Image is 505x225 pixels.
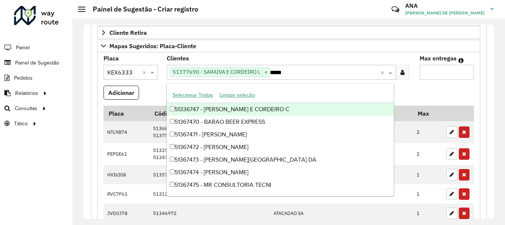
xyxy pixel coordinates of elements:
[420,54,457,63] label: Max entregas
[104,106,149,121] th: Placa
[167,153,394,166] div: 51367473 - [PERSON_NAME][GEOGRAPHIC_DATA] DA
[149,184,270,204] td: 51312283
[109,43,196,49] span: Mapas Sugeridos: Placa-Cliente
[167,116,394,128] div: 51367470 - BARAO BEER EXPRESS
[167,141,394,153] div: 51367472 - [PERSON_NAME]
[167,191,394,204] div: 51367476 - MERCADINHO EDICLEUDO
[142,68,149,77] span: Clear all
[149,121,270,143] td: 51368174 51375965
[167,128,394,141] div: 51367471 - [PERSON_NAME]
[104,86,139,100] button: Adicionar
[167,103,394,116] div: 51336747 - [PERSON_NAME] E CORDEIRO C
[97,26,480,39] a: Cliente Retira
[171,67,262,76] span: 51377690 - SARAIVA E CORDEIRO L
[104,54,119,63] label: Placa
[149,204,270,223] td: 51346972
[16,44,30,52] span: Painel
[270,204,413,223] td: ATACADAO SA
[14,74,33,82] span: Pedidos
[167,54,189,63] label: Clientes
[413,106,443,121] th: Max
[14,120,28,128] span: Tático
[167,179,394,191] div: 51367475 - MR CONSULTORIA TECNI
[85,5,198,13] h2: Painel de Sugestão - Criar registro
[166,83,394,196] ng-dropdown-panel: Options list
[104,121,149,143] td: NTL9B74
[109,30,147,36] span: Cliente Retira
[104,204,149,223] td: JVD0J78
[405,2,485,9] h3: ANA
[413,143,443,165] td: 2
[413,165,443,184] td: 1
[413,121,443,143] td: 2
[167,166,394,179] div: 51367474 - [PERSON_NAME]
[405,10,485,16] span: [PERSON_NAME] DE [PERSON_NAME]
[97,40,480,52] a: Mapas Sugeridos: Placa-Cliente
[149,143,270,165] td: 51325105 51341208
[413,204,443,223] td: 1
[15,89,38,97] span: Relatórios
[104,143,149,165] td: PEP0E61
[104,184,149,204] td: RVC7F61
[458,57,464,63] em: Máximo de clientes que serão colocados na mesma rota com os clientes informados
[380,68,387,77] span: Clear all
[262,68,270,77] span: ×
[104,165,149,184] td: HVI6I08
[15,105,37,112] span: Consultas
[169,89,216,101] button: Selecionar Todos
[413,184,443,204] td: 1
[15,59,59,67] span: Painel de Sugestão
[149,165,270,184] td: 51357831
[387,1,403,17] a: Contato Rápido
[216,89,258,101] button: Limpar seleção
[149,106,270,121] th: Código Cliente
